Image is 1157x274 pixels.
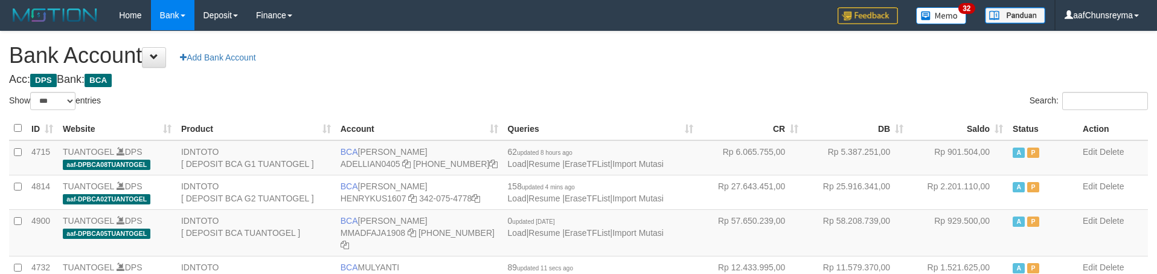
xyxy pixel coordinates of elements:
a: TUANTOGEL [63,263,114,272]
a: TUANTOGEL [63,181,114,191]
span: Active [1013,182,1025,192]
td: IDNTOTO [ DEPOSIT BCA G2 TUANTOGEL ] [176,175,336,209]
a: Edit [1083,181,1097,191]
td: DPS [58,140,176,175]
label: Show entries [9,92,101,110]
a: Copy 3420754778 to clipboard [472,194,480,203]
span: 158 [508,181,575,191]
span: | | | [508,147,664,169]
a: Copy 4062282031 to clipboard [341,240,349,250]
th: ID: activate to sort column ascending [27,117,58,140]
span: aaf-DPBCA08TUANTOGEL [63,160,150,170]
a: TUANTOGEL [63,216,114,226]
a: HENRYKUS1607 [341,194,406,203]
span: Paused [1027,217,1039,227]
span: | | | [508,181,664,203]
th: Queries: activate to sort column ascending [503,117,699,140]
th: DB: activate to sort column ascending [803,117,908,140]
a: Copy HENRYKUS1607 to clipboard [408,194,417,203]
th: Account: activate to sort column ascending [336,117,503,140]
th: Product: activate to sort column ascending [176,117,336,140]
td: DPS [58,175,176,209]
h1: Bank Account [9,44,1148,68]
span: updated [DATE] [512,218,554,225]
span: BCA [341,216,358,226]
span: BCA [341,147,358,157]
td: 4814 [27,175,58,209]
td: DPS [58,209,176,256]
span: 32 [958,3,975,14]
span: DPS [30,74,57,87]
span: Paused [1027,263,1039,273]
img: panduan.png [985,7,1045,24]
a: EraseTFList [565,228,610,238]
a: Edit [1083,216,1097,226]
a: Resume [528,228,560,238]
a: Add Bank Account [172,47,263,68]
td: Rp 58.208.739,00 [803,209,908,256]
td: Rp 901.504,00 [908,140,1008,175]
td: Rp 57.650.239,00 [698,209,803,256]
a: Load [508,194,527,203]
td: Rp 2.201.110,00 [908,175,1008,209]
a: EraseTFList [565,159,610,169]
img: Feedback.jpg [838,7,898,24]
span: aaf-DPBCA05TUANTOGEL [63,229,150,239]
a: Load [508,159,527,169]
a: Import Mutasi [612,159,664,169]
a: Import Mutasi [612,228,664,238]
a: TUANTOGEL [63,147,114,157]
span: 62 [508,147,572,157]
td: Rp 929.500,00 [908,209,1008,256]
th: Website: activate to sort column ascending [58,117,176,140]
select: Showentries [30,92,75,110]
span: BCA [341,181,358,191]
td: Rp 6.065.755,00 [698,140,803,175]
input: Search: [1062,92,1148,110]
a: Delete [1100,263,1124,272]
td: Rp 27.643.451,00 [698,175,803,209]
span: updated 8 hours ago [517,149,572,156]
a: Delete [1100,216,1124,226]
a: Resume [528,159,560,169]
span: Active [1013,217,1025,227]
td: 4900 [27,209,58,256]
a: Edit [1083,263,1097,272]
span: Paused [1027,148,1039,158]
span: 89 [508,263,573,272]
span: BCA [341,263,358,272]
a: EraseTFList [565,194,610,203]
td: [PERSON_NAME] [PHONE_NUMBER] [336,209,503,256]
span: 0 [508,216,555,226]
th: CR: activate to sort column ascending [698,117,803,140]
td: Rp 5.387.251,00 [803,140,908,175]
span: Active [1013,263,1025,273]
span: Active [1013,148,1025,158]
span: | | | [508,216,664,238]
span: aaf-DPBCA02TUANTOGEL [63,194,150,204]
td: IDNTOTO [ DEPOSIT BCA G1 TUANTOGEL ] [176,140,336,175]
td: [PERSON_NAME] 342-075-4778 [336,175,503,209]
a: Copy ADELLIAN0405 to clipboard [402,159,411,169]
a: Delete [1100,147,1124,157]
td: [PERSON_NAME] [PHONE_NUMBER] [336,140,503,175]
a: Delete [1100,181,1124,191]
a: MMADFAJA1908 [341,228,405,238]
a: Copy 5655032115 to clipboard [489,159,498,169]
th: Status [1008,117,1078,140]
img: MOTION_logo.png [9,6,101,24]
span: updated 4 mins ago [522,184,575,191]
a: ADELLIAN0405 [341,159,400,169]
img: Button%20Memo.svg [916,7,967,24]
a: Resume [528,194,560,203]
span: Paused [1027,182,1039,192]
a: Edit [1083,147,1097,157]
label: Search: [1030,92,1148,110]
td: Rp 25.916.341,00 [803,175,908,209]
span: BCA [85,74,112,87]
td: 4715 [27,140,58,175]
h4: Acc: Bank: [9,74,1148,86]
a: Copy MMADFAJA1908 to clipboard [408,228,416,238]
a: Load [508,228,527,238]
th: Saldo: activate to sort column ascending [908,117,1008,140]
